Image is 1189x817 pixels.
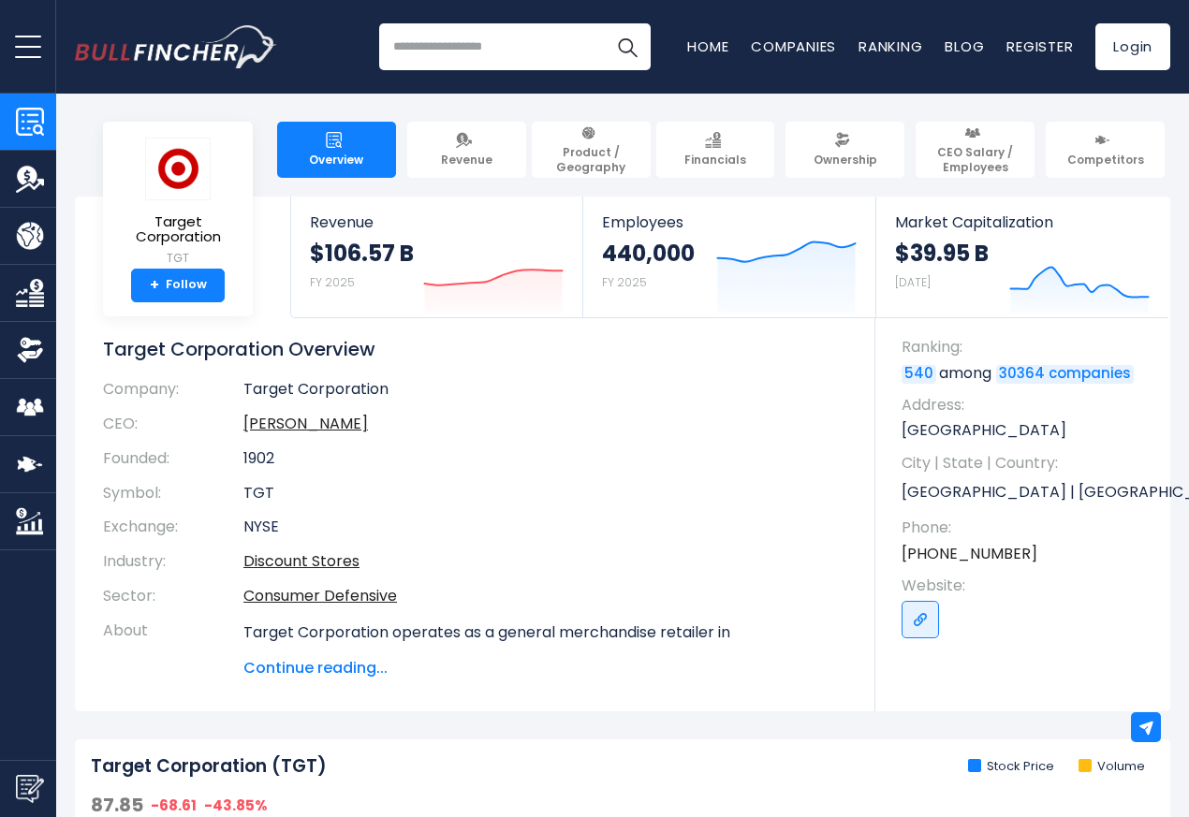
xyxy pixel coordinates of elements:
[924,145,1026,174] span: CEO Salary / Employees
[243,380,847,407] td: Target Corporation
[814,153,877,168] span: Ownership
[785,122,904,178] a: Ownership
[243,413,368,434] a: ceo
[103,579,243,614] th: Sector:
[407,122,526,178] a: Revenue
[243,657,847,679] span: Continue reading...
[895,274,931,290] small: [DATE]
[91,793,143,817] span: 87.85
[150,277,159,294] strong: +
[902,395,1152,416] span: Address:
[895,239,989,268] strong: $39.95 B
[687,36,728,56] a: Home
[540,145,642,174] span: Product / Geography
[916,122,1035,178] a: CEO Salary / Employees
[118,250,238,267] small: TGT
[103,545,243,579] th: Industry:
[602,274,647,290] small: FY 2025
[1095,23,1170,70] a: Login
[243,550,360,572] a: Discount Stores
[656,122,775,178] a: Financials
[151,796,197,815] span: -68.61
[103,337,847,361] h1: Target Corporation Overview
[902,518,1152,538] span: Phone:
[291,197,582,317] a: Revenue $106.57 B FY 2025
[1067,153,1144,168] span: Competitors
[243,476,847,511] td: TGT
[902,337,1152,357] span: Ranking:
[243,585,397,606] a: Consumer Defensive
[277,122,396,178] a: Overview
[968,759,1054,775] li: Stock Price
[532,122,651,178] a: Product / Geography
[996,365,1134,384] a: 30364 companies
[902,453,1152,474] span: City | State | Country:
[1079,759,1145,775] li: Volume
[91,755,327,779] h2: Target Corporation (TGT)
[309,153,363,168] span: Overview
[103,442,243,476] th: Founded:
[310,274,355,290] small: FY 2025
[902,365,936,384] a: 540
[583,197,874,317] a: Employees 440,000 FY 2025
[902,576,1152,596] span: Website:
[103,407,243,442] th: CEO:
[117,137,239,269] a: Target Corporation TGT
[75,25,276,68] a: Go to homepage
[945,36,984,56] a: Blog
[243,510,847,545] td: NYSE
[902,544,1037,564] a: [PHONE_NUMBER]
[684,153,746,168] span: Financials
[604,23,651,70] button: Search
[902,363,1152,384] p: among
[118,214,238,245] span: Target Corporation
[310,239,414,268] strong: $106.57 B
[103,476,243,511] th: Symbol:
[16,336,44,364] img: Ownership
[859,36,922,56] a: Ranking
[902,601,939,638] a: Go to link
[103,380,243,407] th: Company:
[103,510,243,545] th: Exchange:
[75,25,277,68] img: Bullfincher logo
[876,197,1168,317] a: Market Capitalization $39.95 B [DATE]
[103,614,243,679] th: About
[902,478,1152,506] p: [GEOGRAPHIC_DATA] | [GEOGRAPHIC_DATA] | US
[243,442,847,476] td: 1902
[895,213,1150,231] span: Market Capitalization
[1046,122,1165,178] a: Competitors
[751,36,836,56] a: Companies
[204,796,268,815] span: -43.85%
[131,269,225,302] a: +Follow
[310,213,564,231] span: Revenue
[602,213,856,231] span: Employees
[602,239,695,268] strong: 440,000
[441,153,492,168] span: Revenue
[902,420,1152,441] p: [GEOGRAPHIC_DATA]
[1006,36,1073,56] a: Register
